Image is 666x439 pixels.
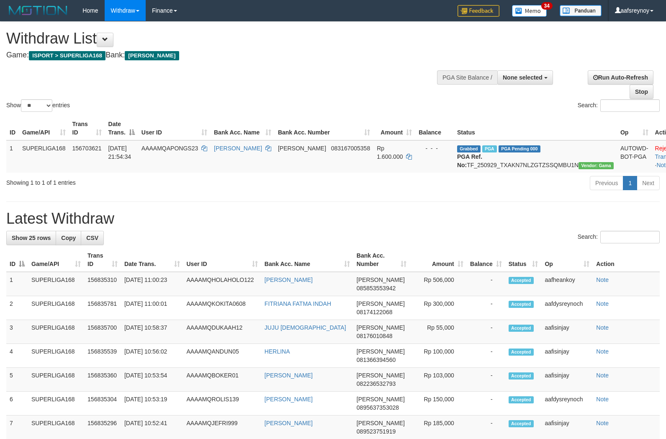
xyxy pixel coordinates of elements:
[28,320,84,344] td: SUPERLIGA168
[84,296,121,320] td: 156835781
[183,392,261,416] td: AAAAMQROLIS139
[108,145,131,160] span: [DATE] 21:54:34
[415,116,454,140] th: Balance
[21,99,52,112] select: Showentries
[467,320,505,344] td: -
[410,272,467,296] td: Rp 506,000
[373,116,415,140] th: Amount: activate to sort column ascending
[357,396,405,403] span: [PERSON_NAME]
[410,320,467,344] td: Rp 55,000
[578,231,660,243] label: Search:
[541,368,593,392] td: aafisinjay
[596,372,609,379] a: Note
[377,145,403,160] span: Rp 1.600.000
[125,51,179,60] span: [PERSON_NAME]
[503,74,543,81] span: None selected
[183,368,261,392] td: AAAAMQBOKER01
[596,324,609,331] a: Note
[72,145,102,152] span: 156703621
[357,300,405,307] span: [PERSON_NAME]
[121,368,183,392] td: [DATE] 10:53:54
[588,70,653,85] a: Run Auto-Refresh
[596,300,609,307] a: Note
[278,145,326,152] span: [PERSON_NAME]
[541,272,593,296] td: aafheankoy
[509,396,534,403] span: Accepted
[214,145,262,152] a: [PERSON_NAME]
[275,116,373,140] th: Bank Acc. Number: activate to sort column ascending
[121,296,183,320] td: [DATE] 11:00:01
[410,248,467,272] th: Amount: activate to sort column ascending
[560,5,602,16] img: panduan.png
[509,301,534,308] span: Accepted
[138,116,211,140] th: User ID: activate to sort column ascending
[467,272,505,296] td: -
[357,404,399,411] span: Copy 0895637353028 to clipboard
[265,300,331,307] a: FITRIANA FATMA INDAH
[623,176,637,190] a: 1
[357,285,396,292] span: Copy 085853553942 to clipboard
[410,344,467,368] td: Rp 100,000
[454,140,617,173] td: TF_250929_TXAKN7NLZGTZSSQMBU1N
[596,420,609,426] a: Note
[497,70,553,85] button: None selected
[6,368,28,392] td: 5
[29,51,105,60] span: ISPORT > SUPERLIGA168
[541,248,593,272] th: Op: activate to sort column ascending
[410,392,467,416] td: Rp 150,000
[541,320,593,344] td: aafisinjay
[6,248,28,272] th: ID: activate to sort column descending
[6,272,28,296] td: 1
[410,368,467,392] td: Rp 103,000
[596,276,609,283] a: Note
[617,116,652,140] th: Op: activate to sort column ascending
[357,372,405,379] span: [PERSON_NAME]
[541,344,593,368] td: aafisinjay
[183,272,261,296] td: AAAAMQHOLAHOLO122
[505,248,542,272] th: Status: activate to sort column ascending
[28,344,84,368] td: SUPERLIGA168
[467,368,505,392] td: -
[84,344,121,368] td: 156835539
[600,231,660,243] input: Search:
[84,320,121,344] td: 156835700
[6,231,56,245] a: Show 25 rows
[19,140,69,173] td: SUPERLIGA168
[593,248,660,272] th: Action
[357,276,405,283] span: [PERSON_NAME]
[357,420,405,426] span: [PERSON_NAME]
[454,116,617,140] th: Status
[84,272,121,296] td: 156835310
[457,153,482,168] b: PGA Ref. No:
[579,162,614,169] span: Vendor URL: https://trx31.1velocity.biz
[12,235,51,241] span: Show 25 rows
[6,175,271,187] div: Showing 1 to 1 of 1 entries
[121,272,183,296] td: [DATE] 11:00:23
[261,248,353,272] th: Bank Acc. Name: activate to sort column ascending
[509,349,534,356] span: Accepted
[6,392,28,416] td: 6
[596,396,609,403] a: Note
[467,344,505,368] td: -
[419,144,450,152] div: - - -
[81,231,104,245] a: CSV
[6,4,70,17] img: MOTION_logo.png
[28,296,84,320] td: SUPERLIGA168
[467,248,505,272] th: Balance: activate to sort column ascending
[357,428,396,435] span: Copy 089523751919 to clipboard
[578,99,660,112] label: Search:
[28,368,84,392] td: SUPERLIGA168
[121,320,183,344] td: [DATE] 10:58:37
[183,296,261,320] td: AAAAMQKOKITA0608
[86,235,98,241] span: CSV
[183,344,261,368] td: AAAAMQANDUN05
[357,324,405,331] span: [PERSON_NAME]
[6,296,28,320] td: 2
[265,276,313,283] a: [PERSON_NAME]
[6,30,436,47] h1: Withdraw List
[499,145,540,152] span: PGA Pending
[6,116,19,140] th: ID
[617,140,652,173] td: AUTOWD-BOT-PGA
[6,210,660,227] h1: Latest Withdraw
[357,333,393,339] span: Copy 08176010848 to clipboard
